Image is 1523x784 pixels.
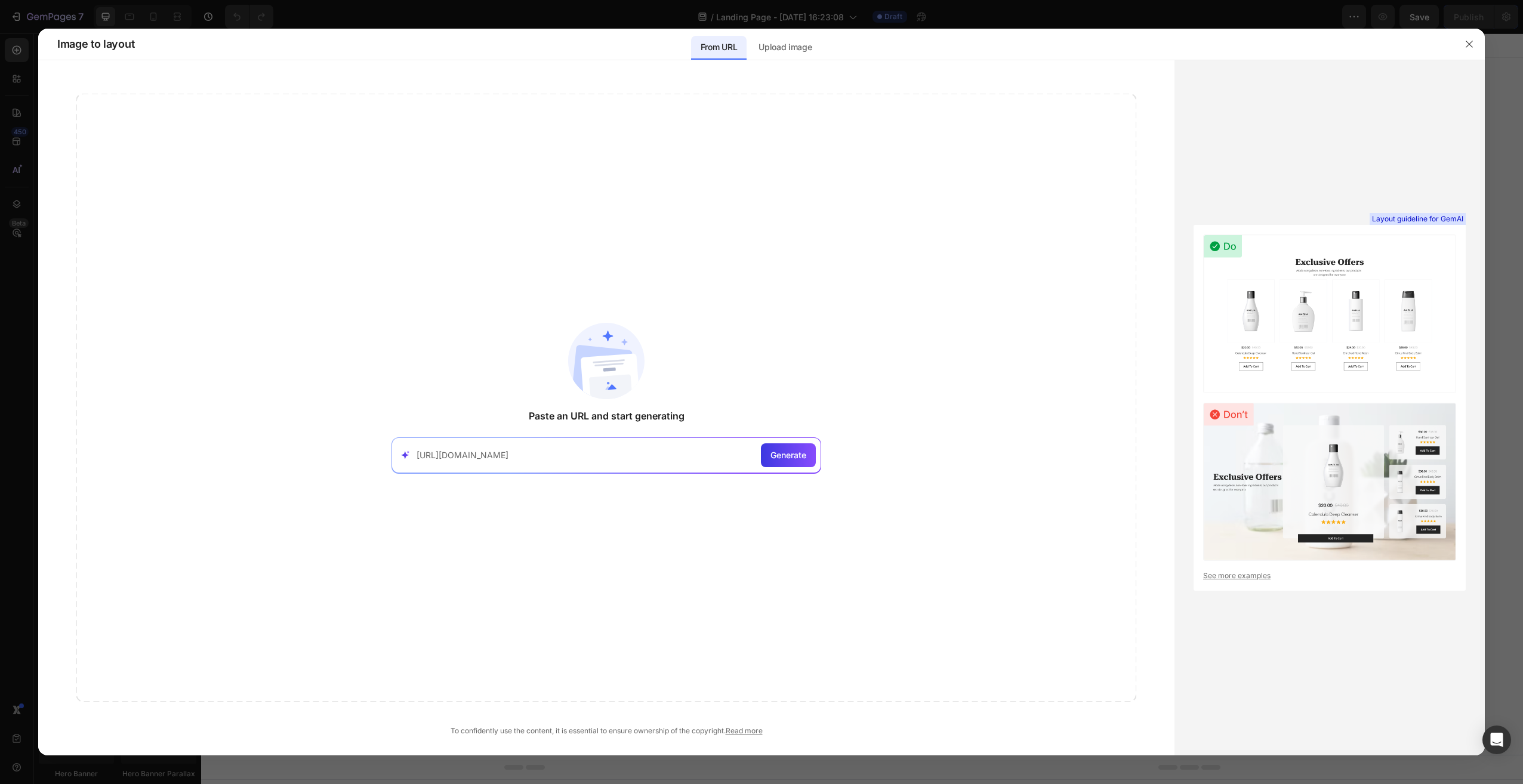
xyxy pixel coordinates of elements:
span: Layout guideline for GemAI [1372,214,1463,224]
span: Generate [770,449,806,461]
a: Read more [726,726,763,735]
span: Paste an URL and start generating [529,409,685,423]
div: To confidently use the content, it is essential to ensure ownership of the copyright. [76,726,1136,736]
a: See more examples [1203,570,1456,581]
div: Start with Generating from URL or image [581,469,741,479]
span: Image to layout [57,37,134,51]
p: From URL [701,40,737,54]
input: Paste your link here [417,449,756,461]
button: Add elements [664,402,748,426]
button: Add sections [575,402,656,426]
div: Start with Sections from sidebar [589,378,733,393]
div: Open Intercom Messenger [1482,726,1511,754]
p: Upload image [759,40,812,54]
